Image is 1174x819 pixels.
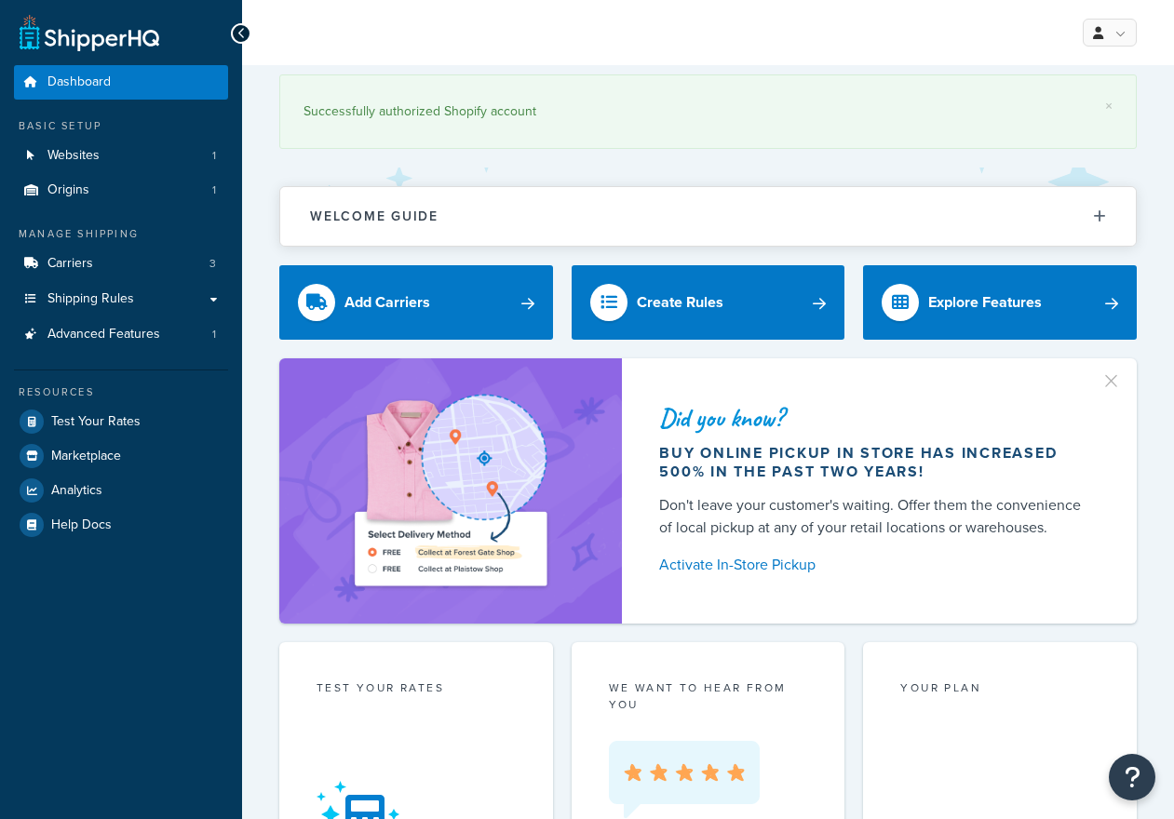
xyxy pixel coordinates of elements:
[609,679,808,713] p: we want to hear from you
[659,494,1092,539] div: Don't leave your customer's waiting. Offer them the convenience of local pickup at any of your re...
[14,118,228,134] div: Basic Setup
[637,289,723,316] div: Create Rules
[14,173,228,208] a: Origins1
[280,187,1136,246] button: Welcome Guide
[304,99,1113,125] div: Successfully authorized Shopify account
[310,209,439,223] h2: Welcome Guide
[51,517,112,533] span: Help Docs
[51,483,102,499] span: Analytics
[212,182,216,198] span: 1
[14,173,228,208] li: Origins
[14,405,228,438] a: Test Your Rates
[209,256,216,272] span: 3
[51,414,141,430] span: Test Your Rates
[14,508,228,542] a: Help Docs
[14,139,228,173] li: Websites
[14,139,228,173] a: Websites1
[14,247,228,281] li: Carriers
[212,327,216,342] span: 1
[928,289,1042,316] div: Explore Features
[14,226,228,242] div: Manage Shipping
[659,444,1092,481] div: Buy online pickup in store has increased 500% in the past two years!
[900,679,1100,701] div: Your Plan
[14,439,228,473] a: Marketplace
[1105,99,1113,114] a: ×
[212,148,216,164] span: 1
[863,265,1137,340] a: Explore Features
[47,327,160,342] span: Advanced Features
[47,148,100,164] span: Websites
[279,265,553,340] a: Add Carriers
[317,679,516,701] div: Test your rates
[311,386,590,596] img: ad-shirt-map-b0359fc47e01cab431d101c4b569394f6a03f54285957d908178d52f29eb9668.png
[659,552,1092,578] a: Activate In-Store Pickup
[14,317,228,352] li: Advanced Features
[1109,754,1155,800] button: Open Resource Center
[14,282,228,316] a: Shipping Rules
[47,182,89,198] span: Origins
[572,265,845,340] a: Create Rules
[51,449,121,464] span: Marketplace
[47,256,93,272] span: Carriers
[14,247,228,281] a: Carriers3
[14,317,228,352] a: Advanced Features1
[14,65,228,100] a: Dashboard
[659,405,1092,431] div: Did you know?
[14,384,228,400] div: Resources
[47,74,111,90] span: Dashboard
[344,289,430,316] div: Add Carriers
[47,291,134,307] span: Shipping Rules
[14,474,228,507] a: Analytics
